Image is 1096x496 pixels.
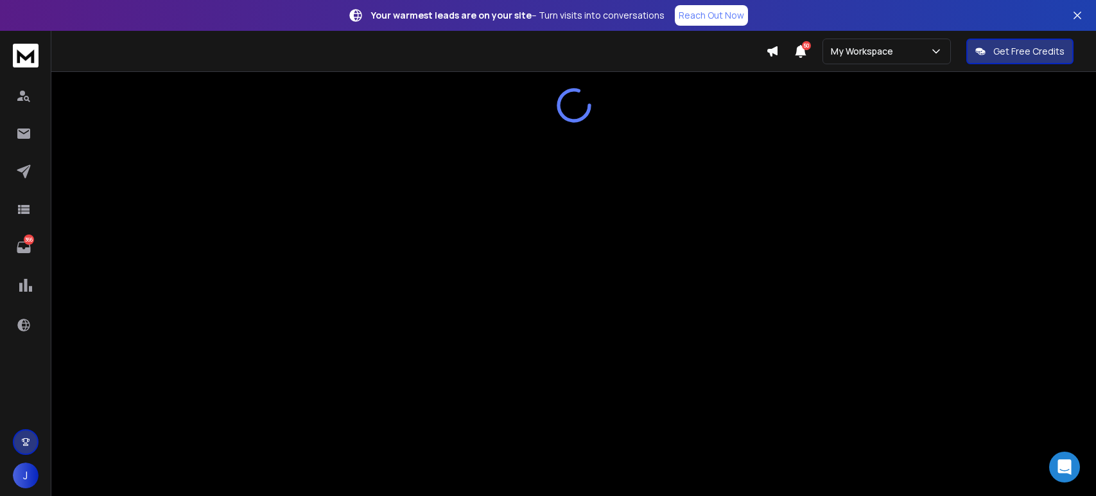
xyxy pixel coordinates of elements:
button: J [13,463,39,488]
p: – Turn visits into conversations [371,9,665,22]
a: 366 [11,235,37,260]
p: Get Free Credits [993,45,1065,58]
button: Get Free Credits [966,39,1074,64]
span: 50 [802,41,811,50]
p: 366 [24,235,34,245]
div: Open Intercom Messenger [1049,452,1080,483]
p: My Workspace [831,45,898,58]
a: Reach Out Now [675,5,748,26]
img: logo [13,44,39,67]
p: Reach Out Now [679,9,744,22]
strong: Your warmest leads are on your site [371,9,532,21]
